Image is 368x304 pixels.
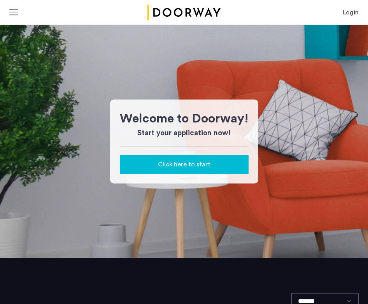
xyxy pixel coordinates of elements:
[146,5,222,20] img: logo
[120,155,249,174] button: button
[120,128,249,139] h3: Start your application now!
[120,109,249,128] h1: Welcome to Doorway!
[146,5,222,20] a: Cazamio Logo
[158,160,210,169] span: Click here to start
[343,8,359,17] a: Login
